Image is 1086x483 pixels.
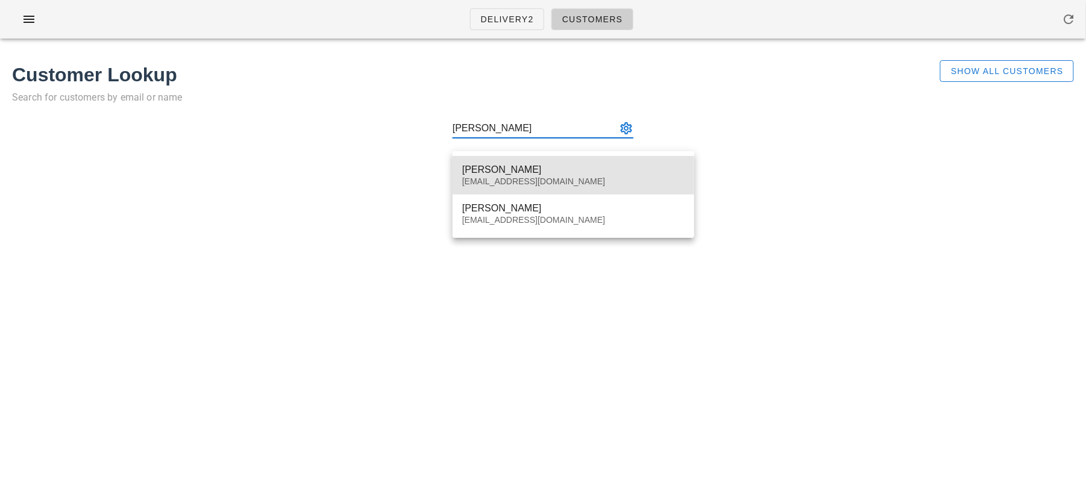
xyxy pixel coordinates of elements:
[453,119,617,138] input: Search by email or name
[462,176,685,187] div: [EMAIL_ADDRESS][DOMAIN_NAME]
[619,121,633,136] button: appended action
[940,60,1074,82] button: Show All Customers
[462,202,685,214] div: [PERSON_NAME]
[551,8,633,30] a: Customers
[12,89,894,106] p: Search for customers by email or name
[562,14,623,24] span: Customers
[470,8,544,30] a: Delivery2
[462,215,685,225] div: [EMAIL_ADDRESS][DOMAIN_NAME]
[950,66,1064,76] span: Show All Customers
[12,60,894,89] h1: Customer Lookup
[462,164,685,175] div: [PERSON_NAME]
[480,14,534,24] span: Delivery2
